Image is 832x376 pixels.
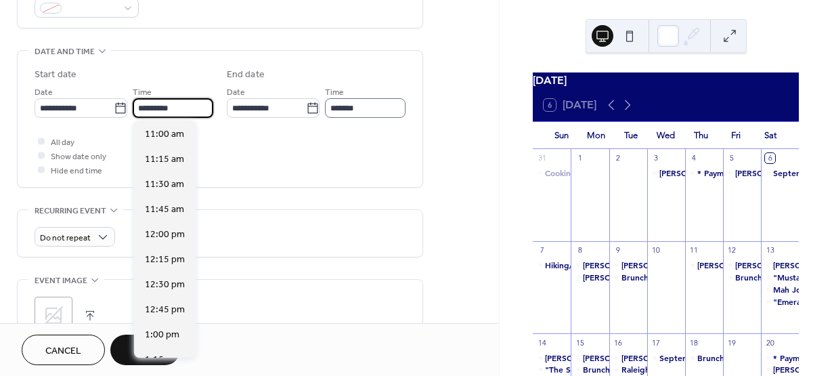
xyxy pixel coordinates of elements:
div: Cooking Class # 2 - "English Tea Party" [533,167,571,179]
div: 13 [765,245,775,255]
span: 1:15 pm [145,353,179,367]
div: Hiking/Walking Group Outing [545,259,660,271]
div: Tue [613,122,649,149]
div: Paula Nunley - Happy Birthday! [761,364,799,375]
div: 4 [689,153,699,163]
span: 12:15 pm [145,253,185,267]
div: Raleigh Book Club - September Gathering [609,364,647,375]
div: 31 [537,153,547,163]
div: [PERSON_NAME] - Happy Birthday! [545,352,682,364]
span: 11:30 am [145,177,184,192]
div: ; [35,297,72,335]
span: Date [35,85,53,100]
div: Brunch Bunch Gathering - Hosted by Claudia Fenoglio [723,272,761,283]
div: Lori Richards - Happy Birthday! [723,167,761,179]
div: 6 [765,153,775,163]
span: 12:45 pm [145,303,185,317]
div: September Group Luncheon and Members Birthdays # 1 [761,167,799,179]
div: [PERSON_NAME]- Happy Birthday! [659,167,794,179]
div: Julie Eddy - Happy Birthday! [571,352,609,364]
span: All day [51,135,74,150]
div: Start date [35,68,76,82]
span: 1:00 pm [145,328,179,342]
span: Date [227,85,245,100]
span: Hide end time [51,164,102,178]
div: 1 [575,153,585,163]
span: Do not repeat [40,230,91,246]
div: "Emerald Gourmets" Supper Club [761,296,799,308]
div: Suzanne Stephens- Happy Birthday! [571,259,609,271]
div: September Group Luncheon and Members Birthdays # 2 [647,352,685,364]
div: 17 [651,337,661,348]
div: 12 [727,245,737,255]
div: "The Sound of Music" 60th Anniversary Classic Showing [533,364,571,375]
span: Event image [35,274,87,288]
div: Pam Collins- Happy Birthday! [609,259,647,271]
div: 18 [689,337,699,348]
span: Save [134,344,156,358]
div: 2 [613,153,623,163]
div: 19 [727,337,737,348]
div: * Payment Due By Today: "Group Dance Lesson" (On October 1st) [761,352,799,364]
div: 5 [727,153,737,163]
div: [PERSON_NAME]- Happy Birthday! [621,259,756,271]
span: Time [325,85,344,100]
span: 12:00 pm [145,228,185,242]
div: Kathy Foote- Happy Birthday! [723,259,761,271]
span: 11:45 am [145,203,184,217]
div: Brunch Bunch Gathering - Hosted by [PERSON_NAME] [583,364,795,375]
span: 11:15 am [145,152,184,167]
div: 16 [613,337,623,348]
div: Thu [683,122,718,149]
div: Angela Zaro- Happy Birtrhday! [761,259,799,271]
span: Recurring event [35,204,106,218]
div: Ann Burke - Happy Birthday! [685,259,723,271]
div: 7 [537,245,547,255]
div: Sun [544,122,579,149]
div: [PERSON_NAME] Gathering [583,272,691,283]
div: 9 [613,245,623,255]
div: Mon [579,122,614,149]
div: Cary Bunco Gathering [571,272,609,283]
div: 8 [575,245,585,255]
div: Sat [753,122,788,149]
div: 11 [689,245,699,255]
div: Hiking/Walking Group Outing [533,259,571,271]
div: [DATE] [533,72,799,89]
div: 14 [537,337,547,348]
div: [PERSON_NAME] Book Club - September Gathering [621,352,823,364]
span: Date and time [35,45,95,59]
span: Time [133,85,152,100]
div: Cooking Class # 2 - "English Tea Party" [545,167,693,179]
div: * Payment Due By Today: Raleigh Downtown Trolley Tour (On September 21st) [685,167,723,179]
div: 10 [651,245,661,255]
button: Cancel [22,335,105,365]
button: Save [110,335,180,365]
div: Fri [718,122,753,149]
div: "Mustangs" Supper Club [761,272,799,283]
div: 15 [575,337,585,348]
div: [PERSON_NAME]- Happy Birthday! [583,259,718,271]
div: Raleigh Book Club - September Gathering [621,364,785,375]
div: "The Sound of Music" 60th Anniversary Classic Showing [545,364,760,375]
div: Cary Book Club - September Gathering [609,352,647,364]
div: [PERSON_NAME] - Happy Birthday! [583,352,720,364]
div: Betty McCarthy- Happy Birthday! [647,167,685,179]
span: Show date only [51,150,106,164]
div: Claudya Muller - Happy Birthday! [533,352,571,364]
div: 20 [765,337,775,348]
div: 3 [651,153,661,163]
div: Brunch Bunch Gathering - Hosted by Debra Ann Johnson [609,272,647,283]
div: Brunch Bunch Gathering - Hosted by Pat Engelke [571,364,609,375]
div: Wed [649,122,684,149]
div: Brunch Bunch Gathering - Hosted by Amy Harder [685,352,723,364]
span: 11:00 am [145,127,184,142]
span: 12:30 pm [145,278,185,292]
div: End date [227,68,265,82]
span: Cancel [45,344,81,358]
div: Mah Jongg Gathering [761,284,799,295]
